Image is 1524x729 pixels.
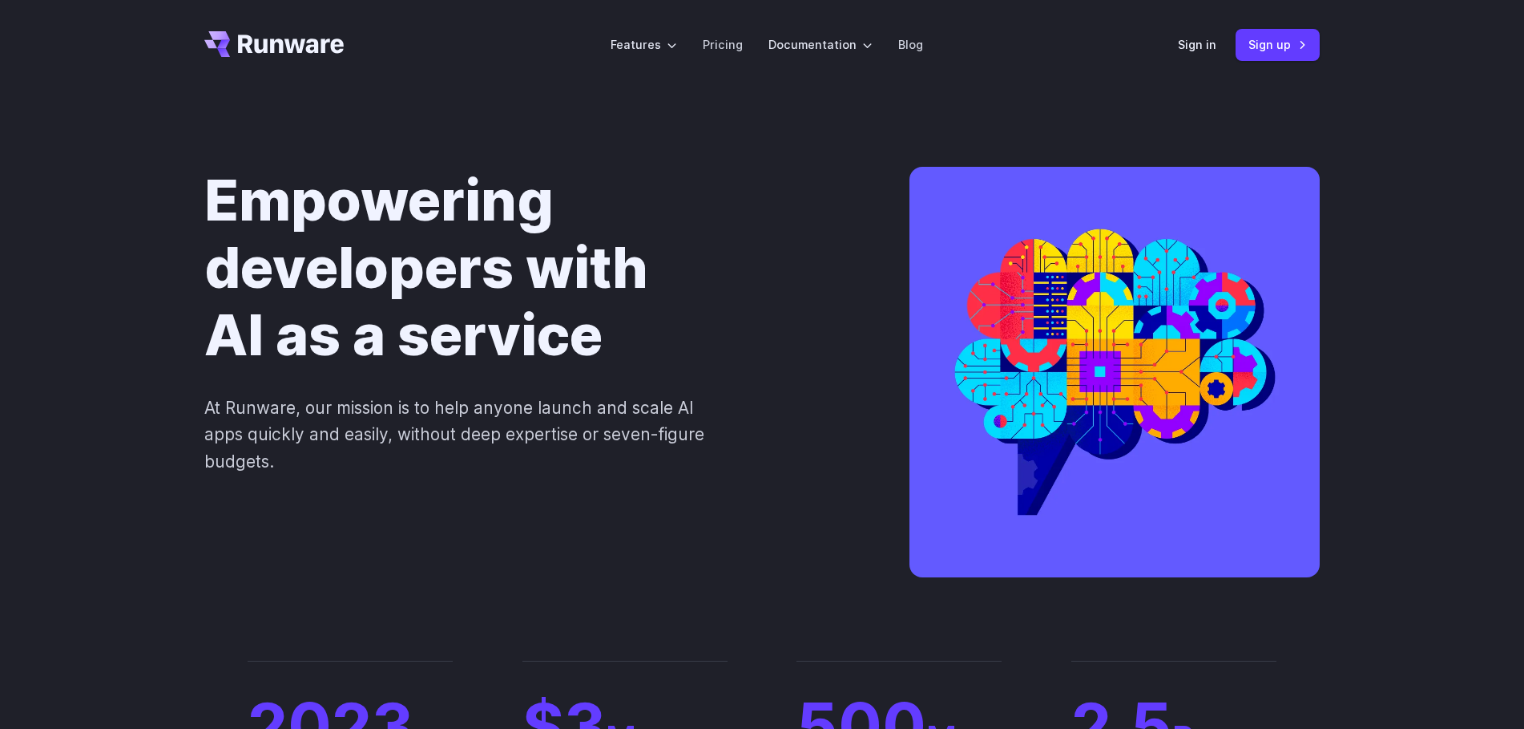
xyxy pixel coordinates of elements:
label: Features [611,35,677,54]
a: Sign in [1178,35,1216,54]
a: Go to / [204,31,344,57]
a: Pricing [703,35,743,54]
label: Documentation [768,35,873,54]
img: A colorful illustration of a brain made up of circuit boards [909,167,1320,577]
p: At Runware, our mission is to help anyone launch and scale AI apps quickly and easily, without de... [204,395,728,475]
a: Blog [898,35,923,54]
a: Sign up [1236,29,1320,60]
h1: Empowering developers with AI as a service [204,167,858,369]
